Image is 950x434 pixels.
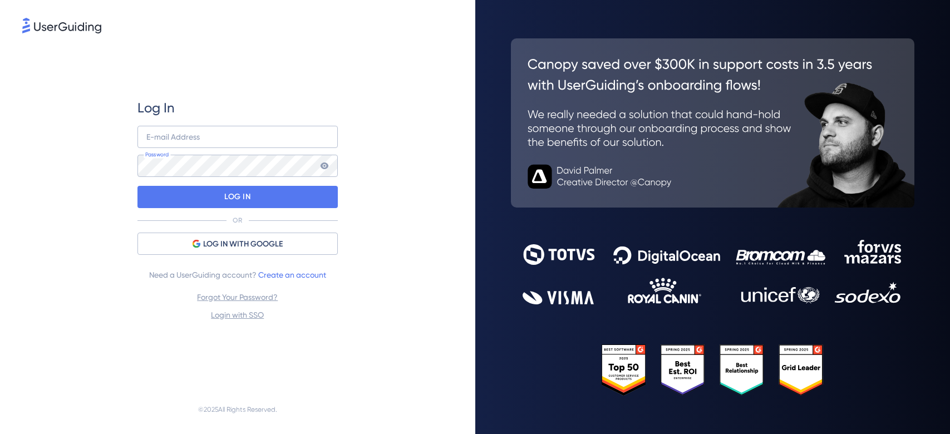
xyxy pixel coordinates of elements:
p: OR [233,216,242,225]
span: Need a UserGuiding account? [149,268,326,282]
a: Login with SSO [211,310,264,319]
span: © 2025 All Rights Reserved. [198,403,277,416]
a: Create an account [258,270,326,279]
img: 25303e33045975176eb484905ab012ff.svg [602,344,824,395]
img: 9302ce2ac39453076f5bc0f2f2ca889b.svg [523,240,902,304]
img: 8faab4ba6bc7696a72372aa768b0286c.svg [22,18,101,33]
img: 26c0aa7c25a843aed4baddd2b5e0fa68.svg [511,38,915,207]
span: Log In [137,99,175,117]
p: LOG IN [224,188,250,206]
input: example@company.com [137,126,338,148]
a: Forgot Your Password? [197,293,278,302]
span: LOG IN WITH GOOGLE [203,238,283,251]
